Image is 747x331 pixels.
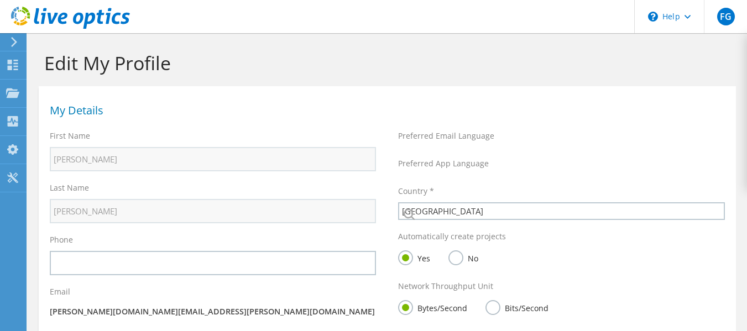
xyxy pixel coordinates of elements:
p: [PERSON_NAME][DOMAIN_NAME][EMAIL_ADDRESS][PERSON_NAME][DOMAIN_NAME] [50,306,376,318]
label: Bytes/Second [398,300,467,314]
label: Country * [398,186,434,197]
h1: My Details [50,105,719,116]
label: First Name [50,130,90,141]
label: Phone [50,234,73,245]
label: Automatically create projects [398,231,506,242]
label: Email [50,286,70,297]
label: No [448,250,478,264]
label: Network Throughput Unit [398,281,493,292]
h1: Edit My Profile [44,51,725,75]
label: Bits/Second [485,300,549,314]
svg: \n [648,12,658,22]
span: FG [717,8,735,25]
label: Yes [398,250,430,264]
label: Preferred App Language [398,158,489,169]
label: Preferred Email Language [398,130,494,141]
label: Last Name [50,182,89,193]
